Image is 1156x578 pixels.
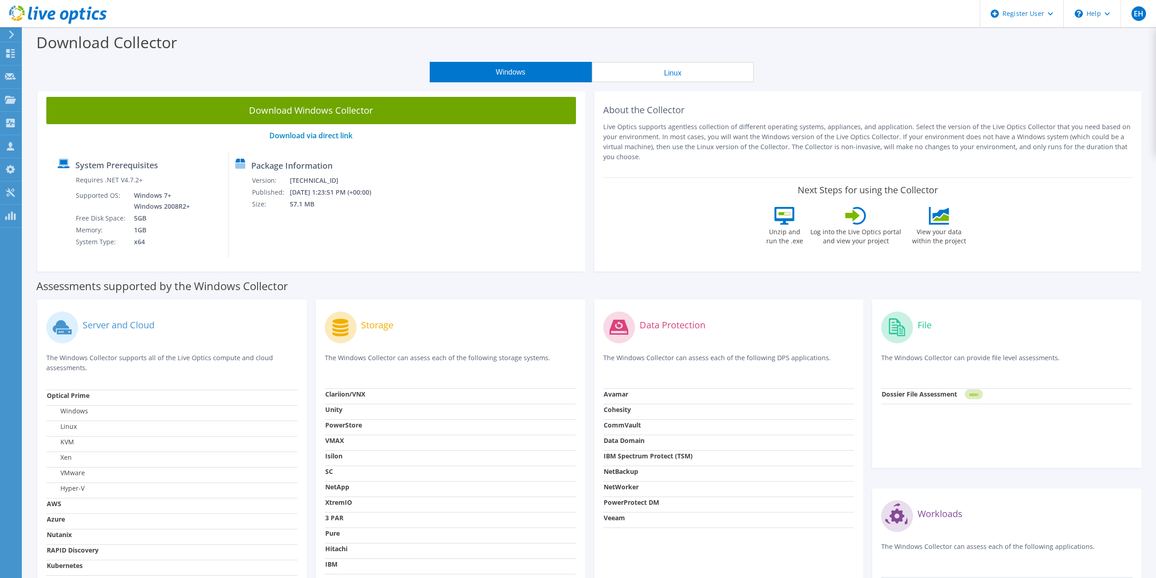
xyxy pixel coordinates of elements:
[325,452,342,460] strong: Isilon
[36,32,177,53] label: Download Collector
[603,353,854,372] p: The Windows Collector can assess each of the following DPS applications.
[604,498,659,507] strong: PowerProtect DM
[325,483,349,491] strong: NetApp
[47,453,72,462] label: Xen
[47,546,99,554] strong: RAPID Discovery
[269,131,352,141] a: Download via direct link
[47,391,89,400] strong: Optical Prime
[76,176,143,185] label: Requires .NET V4.7.2+
[325,436,344,445] strong: VMAX
[603,122,1133,162] p: Live Optics supports agentless collection of different operating systems, appliances, and applica...
[325,421,362,429] strong: PowerStore
[75,224,127,236] td: Memory:
[325,560,337,568] strong: IBM
[430,62,592,82] button: Windows
[251,161,332,170] label: Package Information
[289,175,383,186] td: [TECHNICAL_ID]
[604,483,639,491] strong: NetWorker
[47,422,77,431] label: Linux
[325,544,347,553] strong: Hitachi
[764,225,805,246] label: Unzip and run the .exe
[325,498,352,507] strong: XtremIO
[881,542,1132,560] p: The Windows Collector can assess each of the following applications.
[47,437,74,447] label: KVM
[252,175,289,186] td: Version:
[325,529,340,538] strong: Pure
[47,499,61,508] strong: AWS
[969,392,978,397] tspan: NEW!
[918,509,963,518] label: Workloads
[325,390,365,398] strong: Clariion/VNX
[127,212,192,224] td: 5GB
[325,405,342,414] strong: Unity
[83,321,154,330] label: Server and Cloud
[75,161,158,170] label: System Prerequisites
[592,62,754,82] button: Linux
[881,353,1132,372] p: The Windows Collector can provide file level assessments.
[325,467,333,476] strong: SC
[75,190,127,212] td: Supported OS:
[325,353,576,372] p: The Windows Collector can assess each of the following storage systems.
[918,321,932,330] label: File
[604,421,641,429] strong: CommVault
[75,236,127,248] td: System Type:
[252,198,289,210] td: Size:
[46,353,298,373] p: The Windows Collector supports all of the Live Optics compute and cloud assessments.
[604,436,645,445] strong: Data Domain
[603,105,1133,116] h2: About the Collector
[75,212,127,224] td: Free Disk Space:
[252,186,289,198] td: Published:
[604,513,625,522] strong: Veeam
[325,513,343,522] strong: 3 PAR
[798,185,938,196] label: Next Steps for using the Collector
[36,281,288,291] label: Assessments supported by the Windows Collector
[604,452,693,460] strong: IBM Spectrum Protect (TSM)
[906,225,972,246] label: View your data within the project
[127,236,192,248] td: x64
[127,190,192,212] td: Windows 7+ Windows 2008R2+
[604,467,638,476] strong: NetBackup
[1075,10,1083,18] svg: \n
[47,407,88,416] label: Windows
[47,515,65,523] strong: Azure
[361,321,393,330] label: Storage
[47,484,84,493] label: Hyper-V
[127,224,192,236] td: 1GB
[289,198,383,210] td: 57.1 MB
[47,530,72,539] strong: Nutanix
[604,390,628,398] strong: Avamar
[1131,6,1146,21] span: EH
[47,468,85,477] label: VMware
[46,97,576,124] a: Download Windows Collector
[47,561,83,570] strong: Kubernetes
[882,390,957,398] strong: Dossier File Assessment
[810,225,902,246] label: Log into the Live Optics portal and view your project
[289,186,383,198] td: [DATE] 1:23:51 PM (+00:00)
[640,321,705,330] label: Data Protection
[604,405,631,414] strong: Cohesity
